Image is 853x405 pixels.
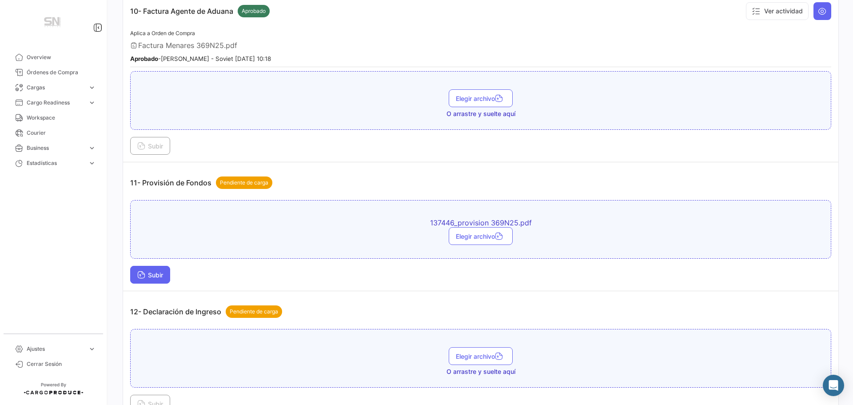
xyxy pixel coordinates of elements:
a: Workspace [7,110,100,125]
a: Overview [7,50,100,65]
a: Courier [7,125,100,140]
span: Factura Menares 369N25.pdf [138,41,237,50]
span: expand_more [88,345,96,353]
span: O arrastre y suelte aquí [446,367,515,376]
a: Órdenes de Compra [7,65,100,80]
span: O arrastre y suelte aquí [446,109,515,118]
span: Overview [27,53,96,61]
span: Subir [137,271,163,279]
button: Elegir archivo [449,89,513,107]
button: Ver actividad [746,2,809,20]
span: Subir [137,142,163,150]
p: 11- Provisión de Fondos [130,176,272,189]
span: Cargas [27,84,84,92]
span: Elegir archivo [456,233,506,240]
span: Cargo Readiness [27,99,84,107]
span: expand_more [88,99,96,107]
span: expand_more [88,84,96,92]
span: expand_more [88,144,96,152]
span: Órdenes de Compra [27,68,96,76]
button: Elegir archivo [449,347,513,365]
span: 137446_provision 369N25.pdf [325,218,636,227]
span: Elegir archivo [456,353,506,360]
span: Business [27,144,84,152]
span: Aplica a Orden de Compra [130,30,195,36]
img: Manufactura+Logo.png [31,11,76,36]
span: Estadísticas [27,159,84,167]
span: Courier [27,129,96,137]
span: expand_more [88,159,96,167]
span: Workspace [27,114,96,122]
span: Ajustes [27,345,84,353]
span: Cerrar Sesión [27,360,96,368]
b: Aprobado [130,55,158,62]
button: Elegir archivo [449,227,513,245]
span: Aprobado [242,7,266,15]
small: - [PERSON_NAME] - Soviet [DATE] 10:18 [130,55,271,62]
button: Subir [130,137,170,155]
div: Abrir Intercom Messenger [823,375,844,396]
span: Pendiente de carga [230,308,278,316]
span: Elegir archivo [456,95,506,102]
button: Subir [130,266,170,284]
span: Pendiente de carga [220,179,268,187]
p: 12- Declaración de Ingreso [130,305,282,318]
p: 10- Factura Agente de Aduana [130,5,270,17]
